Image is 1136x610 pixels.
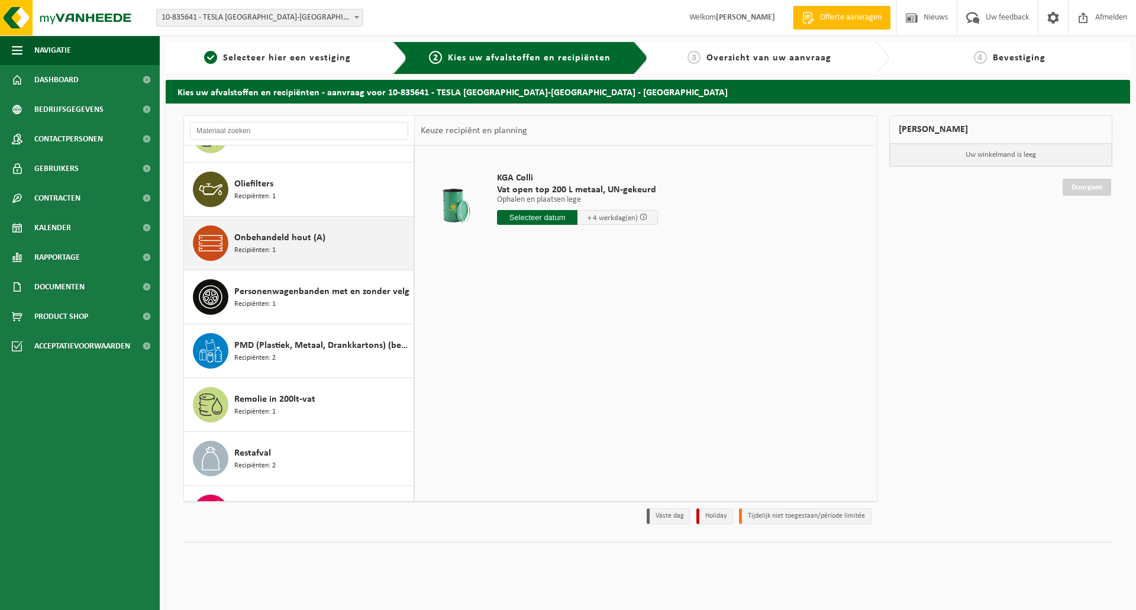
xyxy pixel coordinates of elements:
button: Remolie in 200lt-vat Recipiënten: 1 [184,378,414,432]
span: Offerte aanvragen [817,12,885,24]
span: Kies uw afvalstoffen en recipiënten [448,53,611,63]
p: Ophalen en plaatsen lege [497,196,658,204]
button: Restafval Recipiënten: 2 [184,432,414,486]
span: Bevestiging [993,53,1045,63]
a: Offerte aanvragen [793,6,890,30]
span: Recipiënten: 2 [234,460,276,472]
li: Holiday [696,508,733,524]
span: Recipiënten: 1 [234,299,276,310]
span: Documenten [34,272,85,302]
li: Vaste dag [647,508,690,524]
input: Materiaal zoeken [190,122,408,140]
span: Remolie in 200lt-vat [234,392,315,406]
span: Spuitbussen [234,500,283,514]
button: Spuitbussen [184,486,414,540]
button: PMD (Plastiek, Metaal, Drankkartons) (bedrijven) Recipiënten: 2 [184,324,414,378]
span: KGA Colli [497,172,658,184]
a: Doorgaan [1063,179,1111,196]
span: Recipiënten: 1 [234,406,276,418]
span: 1 [204,51,217,64]
span: 2 [429,51,442,64]
p: Uw winkelmand is leeg [890,144,1112,166]
span: Dashboard [34,65,79,95]
span: + 4 werkdag(en) [588,214,638,222]
span: Contactpersonen [34,124,103,154]
span: Kalender [34,213,71,243]
span: Onbehandeld hout (A) [234,231,325,245]
li: Tijdelijk niet toegestaan/période limitée [739,508,872,524]
span: 10-835641 - TESLA BELGIUM-GENT - SINT-MARTENS-LATEM [156,9,363,27]
span: Rapportage [34,243,80,272]
span: Contracten [34,183,80,213]
button: Oliefilters Recipiënten: 1 [184,163,414,217]
strong: [PERSON_NAME] [716,13,775,22]
span: Gebruikers [34,154,79,183]
span: PMD (Plastiek, Metaal, Drankkartons) (bedrijven) [234,338,411,353]
span: Overzicht van uw aanvraag [706,53,831,63]
div: [PERSON_NAME] [889,115,1113,144]
span: Navigatie [34,35,71,65]
span: Recipiënten: 2 [234,353,276,364]
span: Vat open top 200 L metaal, UN-gekeurd [497,184,658,196]
h2: Kies uw afvalstoffen en recipiënten - aanvraag voor 10-835641 - TESLA [GEOGRAPHIC_DATA]-[GEOGRAPH... [166,80,1130,103]
span: Oliefilters [234,177,273,191]
div: Keuze recipiënt en planning [415,116,533,146]
span: Recipiënten: 1 [234,191,276,202]
button: Onbehandeld hout (A) Recipiënten: 1 [184,217,414,270]
span: Acceptatievoorwaarden [34,331,130,361]
span: Product Shop [34,302,88,331]
span: Recipiënten: 1 [234,245,276,256]
span: 3 [688,51,701,64]
input: Selecteer datum [497,210,577,225]
span: Personenwagenbanden met en zonder velg [234,285,409,299]
a: 1Selecteer hier een vestiging [172,51,383,65]
button: Personenwagenbanden met en zonder velg Recipiënten: 1 [184,270,414,324]
span: 4 [974,51,987,64]
span: Restafval [234,446,271,460]
span: Bedrijfsgegevens [34,95,104,124]
span: 10-835641 - TESLA BELGIUM-GENT - SINT-MARTENS-LATEM [157,9,363,26]
span: Selecteer hier een vestiging [223,53,351,63]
